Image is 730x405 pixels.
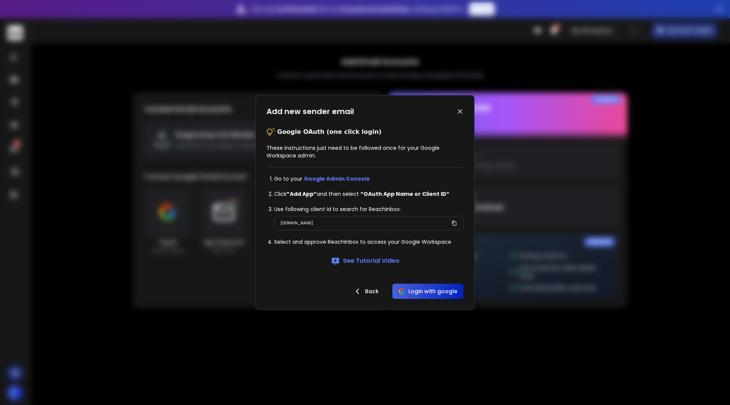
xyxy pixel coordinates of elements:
li: Click and then select [274,190,463,198]
p: [DOMAIN_NAME] [281,219,313,227]
button: Login with google [392,284,463,299]
img: tips [267,127,276,137]
p: Google OAuth (one click login) [277,127,381,137]
strong: “OAuth App Name or Client ID” [360,190,449,198]
h1: Add new sender email [267,106,354,117]
a: See Tutorial Video [331,256,400,265]
p: These instructions just need to be followed once for your Google Workspace admin. [267,144,463,159]
a: Google Admin Console [304,175,370,183]
li: Go to your [274,175,463,183]
li: Select and approve ReachInbox to access your Google Workspace [274,238,463,246]
strong: ”Add App” [287,190,317,198]
li: Use following client Id to search for ReachInbox: [274,205,463,213]
button: Back [347,284,385,299]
